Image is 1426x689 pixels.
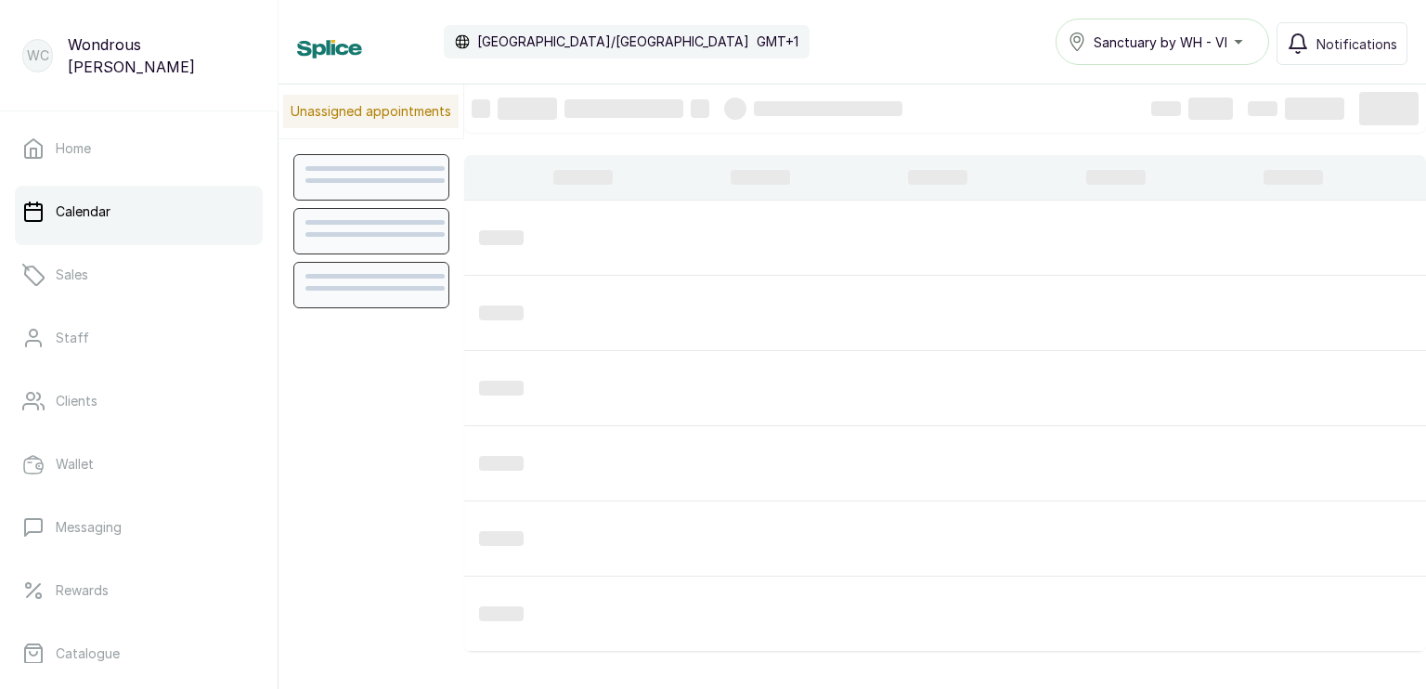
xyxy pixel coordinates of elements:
[1316,34,1397,54] span: Notifications
[56,581,109,600] p: Rewards
[283,95,459,128] p: Unassigned appointments
[15,123,263,175] a: Home
[15,249,263,301] a: Sales
[15,565,263,617] a: Rewards
[1094,32,1227,52] span: Sanctuary by WH - VI
[1277,22,1407,65] button: Notifications
[757,32,798,51] p: GMT+1
[27,46,49,65] p: WC
[15,438,263,490] a: Wallet
[56,266,88,284] p: Sales
[15,375,263,427] a: Clients
[68,33,255,78] p: Wondrous [PERSON_NAME]
[56,455,94,474] p: Wallet
[56,139,91,158] p: Home
[56,329,89,347] p: Staff
[56,518,122,537] p: Messaging
[15,501,263,553] a: Messaging
[15,628,263,680] a: Catalogue
[15,186,263,238] a: Calendar
[1056,19,1269,65] button: Sanctuary by WH - VI
[56,644,120,663] p: Catalogue
[477,32,749,51] p: [GEOGRAPHIC_DATA]/[GEOGRAPHIC_DATA]
[56,202,110,221] p: Calendar
[56,392,97,410] p: Clients
[15,312,263,364] a: Staff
